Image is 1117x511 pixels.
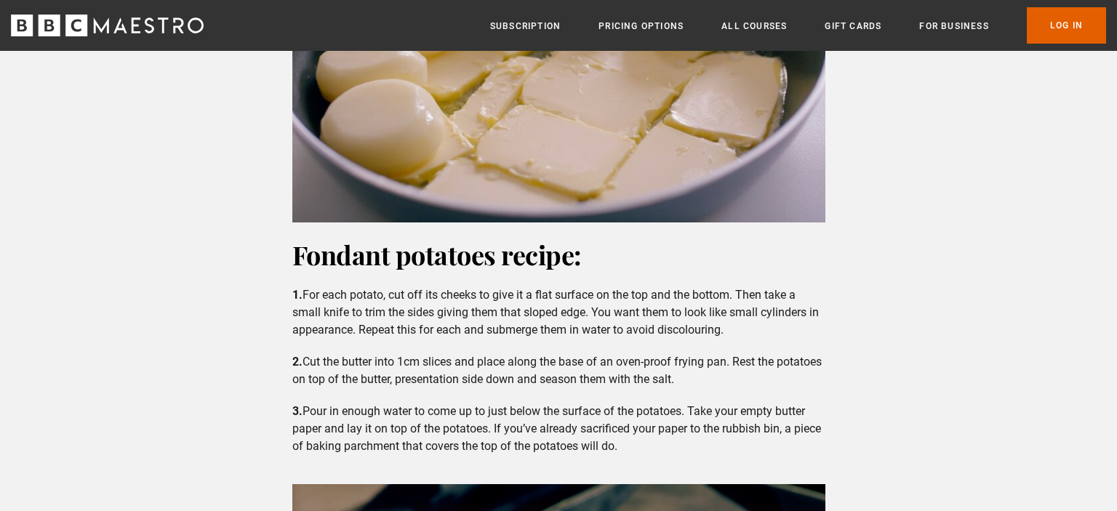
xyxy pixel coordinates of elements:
[490,19,561,33] a: Subscription
[1027,7,1106,44] a: Log In
[292,353,825,388] p: Cut the butter into 1cm slices and place along the base of an oven-proof frying pan. Rest the pot...
[919,19,988,33] a: For business
[490,7,1106,44] nav: Primary
[292,355,303,369] strong: 2.
[598,19,684,33] a: Pricing Options
[825,19,881,33] a: Gift Cards
[11,15,204,36] svg: BBC Maestro
[292,237,825,272] h2: Fondant potatoes recipe:
[292,288,303,302] strong: 1.
[721,19,787,33] a: All Courses
[292,286,825,339] p: For each potato, cut off its cheeks to give it a flat surface on the top and the bottom. Then tak...
[292,404,303,418] strong: 3.
[292,403,825,455] p: Pour in enough water to come up to just below the surface of the potatoes. Take your empty butter...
